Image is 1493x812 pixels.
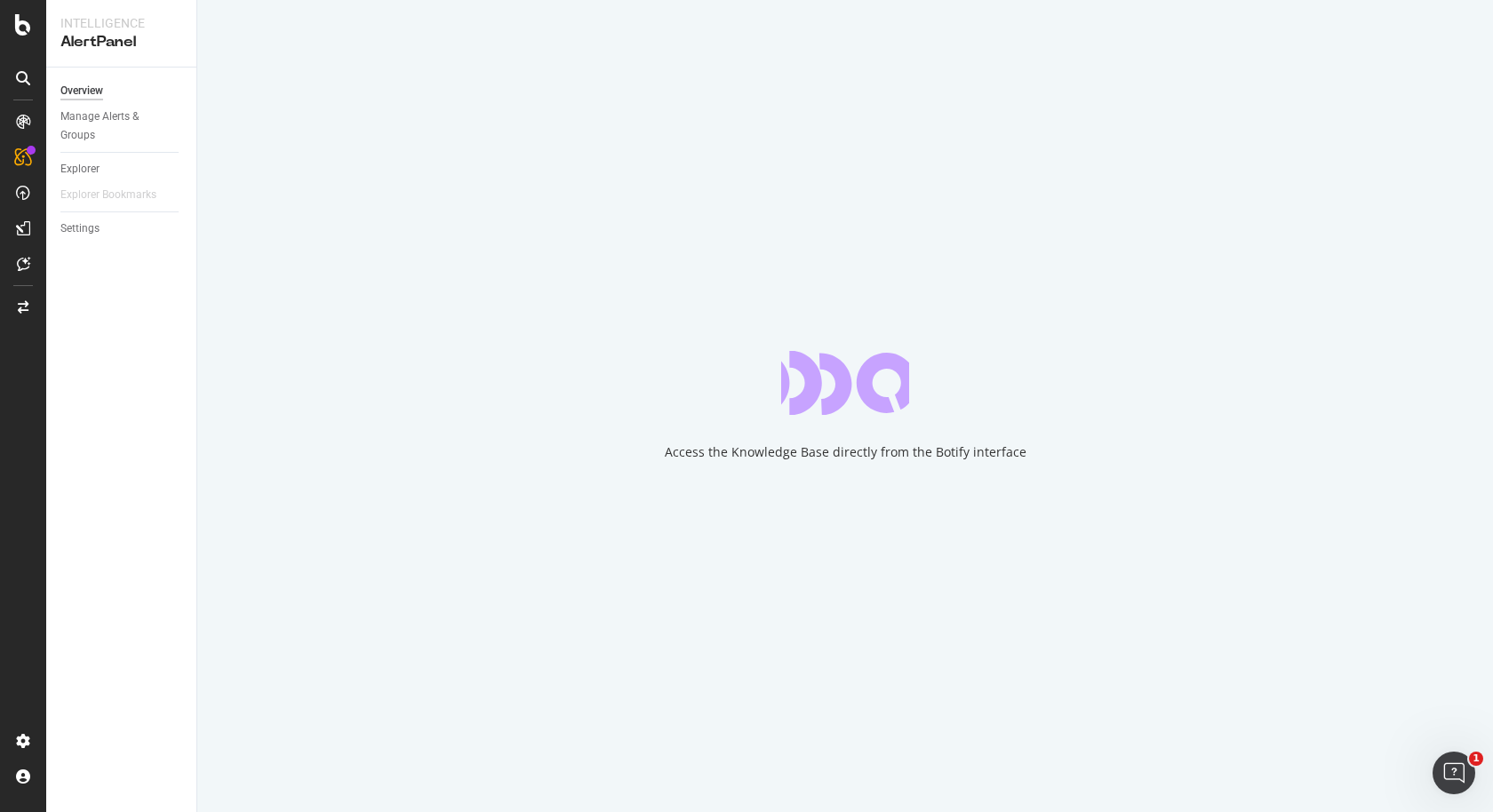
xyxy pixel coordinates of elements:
a: Explorer Bookmarks [60,186,174,204]
a: Settings [60,219,184,238]
div: Intelligence [60,14,182,32]
div: Explorer [60,160,100,179]
div: AlertPanel [60,32,182,52]
a: Overview [60,82,184,100]
div: Settings [60,219,100,238]
div: Overview [60,82,103,100]
div: Manage Alerts & Groups [60,107,167,145]
div: Explorer Bookmarks [60,186,156,204]
span: 1 [1469,752,1483,766]
div: Access the Knowledge Base directly from the Botify interface [665,443,1026,461]
a: Explorer [60,160,184,179]
iframe: Intercom live chat [1433,752,1475,794]
div: animation [781,351,909,415]
a: Manage Alerts & Groups [60,107,184,145]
